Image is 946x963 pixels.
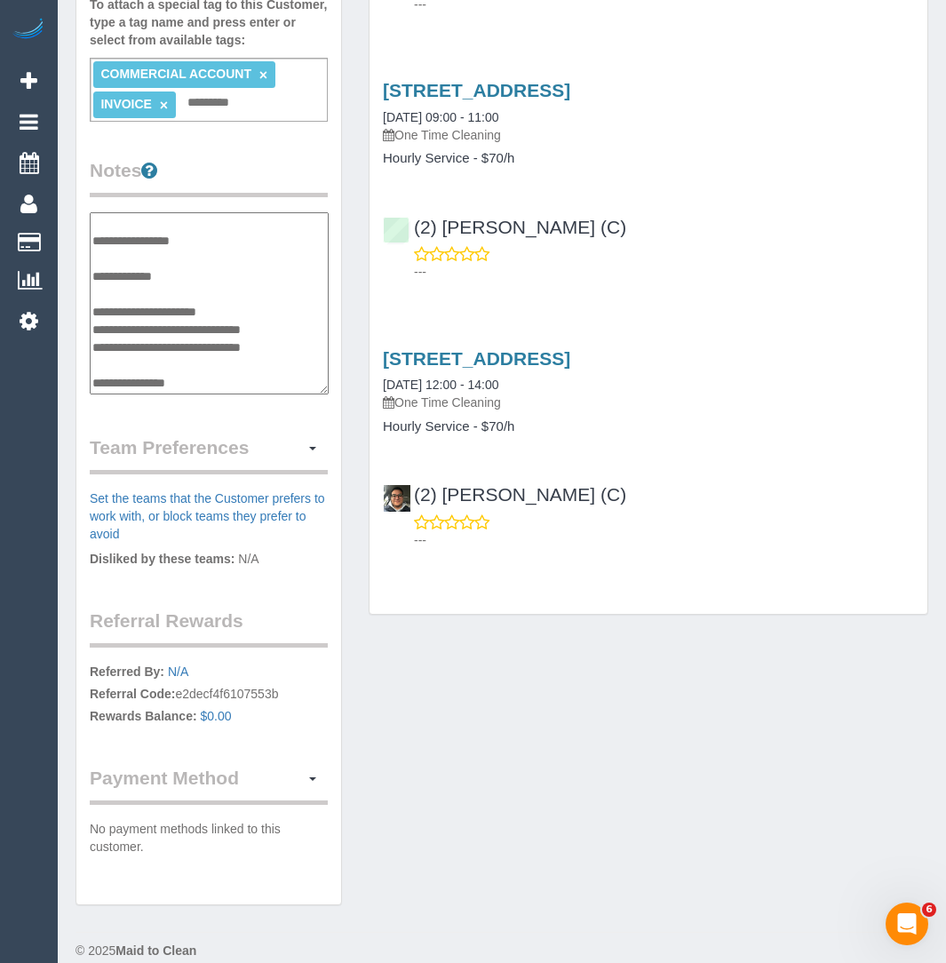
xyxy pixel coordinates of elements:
a: × [259,68,267,83]
legend: Notes [90,157,328,197]
a: N/A [168,665,188,679]
p: One Time Cleaning [383,126,914,144]
legend: Referral Rewards [90,608,328,648]
a: Set the teams that the Customer prefers to work with, or block teams they prefer to avoid [90,491,325,541]
a: [DATE] 12:00 - 14:00 [383,378,498,392]
h4: Hourly Service - $70/h [383,151,914,166]
span: 6 [922,903,936,917]
a: (2) [PERSON_NAME] (C) [383,484,626,505]
a: [STREET_ADDRESS] [383,348,570,369]
p: --- [414,531,914,549]
p: --- [414,263,914,281]
img: (2) Roumany Gergis (C) [384,485,410,512]
a: × [160,98,168,113]
span: COMMERCIAL ACCOUNT [100,67,251,81]
iframe: Intercom live chat [886,903,928,945]
h4: Hourly Service - $70/h [383,419,914,434]
img: Automaid Logo [11,18,46,43]
span: N/A [238,552,258,566]
a: $0.00 [201,709,232,723]
a: (2) [PERSON_NAME] (C) [383,217,626,237]
span: INVOICE [100,97,152,111]
div: © 2025 [76,942,928,959]
legend: Team Preferences [90,434,328,474]
label: Disliked by these teams: [90,550,235,568]
a: [STREET_ADDRESS] [383,80,570,100]
label: Referred By: [90,663,164,680]
strong: Maid to Clean [115,943,196,958]
p: One Time Cleaning [383,394,914,411]
legend: Payment Method [90,765,328,805]
a: [DATE] 09:00 - 11:00 [383,110,498,124]
label: Rewards Balance: [90,707,197,725]
label: Referral Code: [90,685,175,703]
p: e2decf4f6107553b [90,663,328,729]
p: No payment methods linked to this customer. [90,820,328,856]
